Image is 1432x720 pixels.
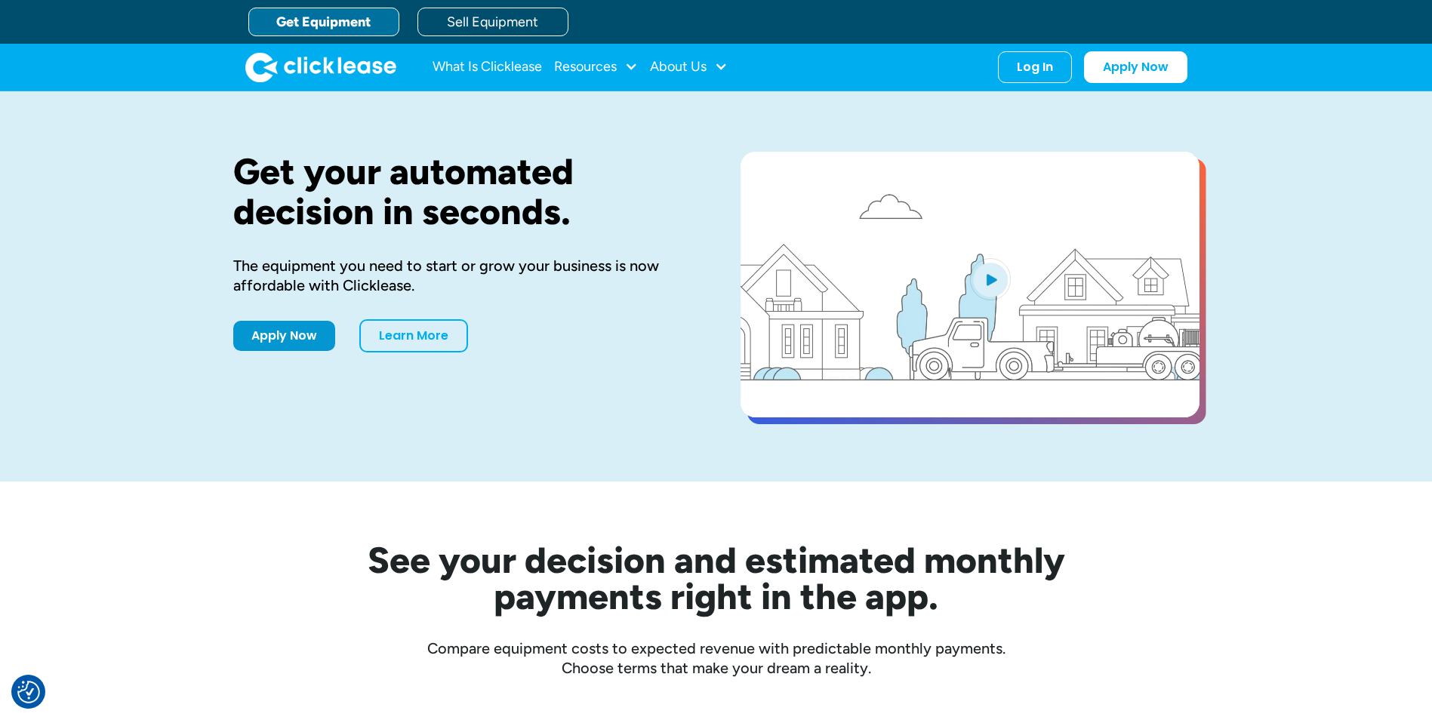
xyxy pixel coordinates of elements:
a: Get Equipment [248,8,399,36]
a: open lightbox [741,152,1199,417]
button: Consent Preferences [17,681,40,703]
div: Log In [1017,60,1053,75]
a: Sell Equipment [417,8,568,36]
a: Learn More [359,319,468,352]
h2: See your decision and estimated monthly payments right in the app. [294,542,1139,614]
img: Clicklease logo [245,52,396,82]
div: The equipment you need to start or grow your business is now affordable with Clicklease. [233,256,692,295]
a: home [245,52,396,82]
div: Compare equipment costs to expected revenue with predictable monthly payments. Choose terms that ... [233,638,1199,678]
div: About Us [650,52,728,82]
h1: Get your automated decision in seconds. [233,152,692,232]
a: Apply Now [233,321,335,351]
a: Apply Now [1084,51,1187,83]
img: Revisit consent button [17,681,40,703]
img: Blue play button logo on a light blue circular background [970,258,1011,300]
div: Resources [554,52,638,82]
a: What Is Clicklease [433,52,542,82]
